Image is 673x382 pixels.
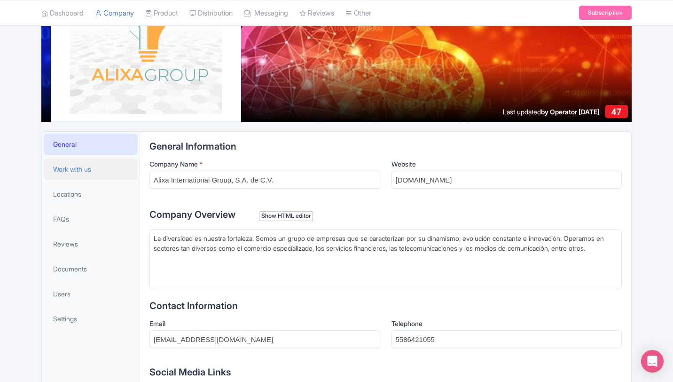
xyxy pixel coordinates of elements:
span: General [53,139,77,149]
a: Work with us [44,159,138,180]
div: La diversidad es nuestra fortaleza. Somos un grupo de empresas que se caracterizan por su dinamis... [154,233,618,263]
span: 47 [611,107,621,117]
span: Locations [53,189,81,199]
div: Show HTML editor [259,211,313,221]
span: by Operator [DATE] [541,108,600,116]
a: Documents [44,258,138,279]
a: Locations [44,183,138,205]
div: Last updated [503,107,600,117]
a: Reviews [44,233,138,255]
h2: General Information [149,141,622,151]
a: Settings [44,308,138,329]
span: Work with us [53,164,91,174]
h2: Social Media Links [149,367,622,377]
span: Users [53,289,70,299]
span: Email [149,319,165,327]
span: Documents [53,264,87,274]
span: Company Overview [149,209,235,220]
a: Subscription [579,6,632,20]
span: Reviews [53,239,78,249]
a: General [44,134,138,155]
a: FAQs [44,208,138,230]
span: Settings [53,314,77,324]
a: Users [44,283,138,304]
span: Website [391,160,416,168]
span: Telephone [391,319,423,327]
span: Company Name [149,160,198,168]
span: FAQs [53,214,69,224]
h2: Contact Information [149,301,622,311]
div: Open Intercom Messenger [641,350,664,373]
